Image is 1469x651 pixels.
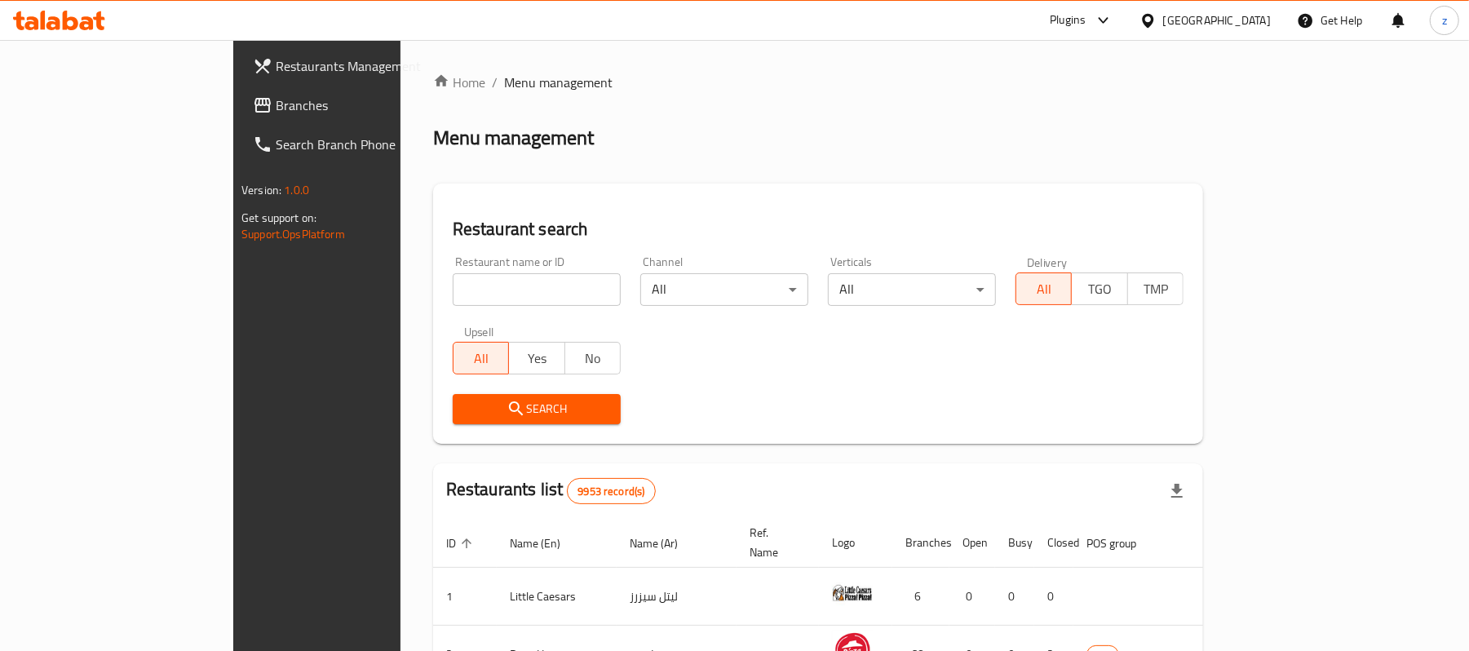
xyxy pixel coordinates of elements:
button: TGO [1071,272,1127,305]
span: Branches [276,95,466,115]
span: Search [466,399,608,419]
span: All [460,347,502,370]
button: Yes [508,342,564,374]
th: Logo [819,518,892,568]
h2: Menu management [433,125,594,151]
a: Support.OpsPlatform [241,224,345,245]
span: Yes [515,347,558,370]
input: Search for restaurant name or ID.. [453,273,621,306]
span: TGO [1078,277,1121,301]
span: Get support on: [241,207,316,228]
div: [GEOGRAPHIC_DATA] [1163,11,1271,29]
span: Restaurants Management [276,56,466,76]
label: Upsell [464,325,494,337]
label: Delivery [1027,256,1068,268]
th: Branches [892,518,949,568]
div: Export file [1157,472,1197,511]
li: / [492,73,498,92]
div: All [640,273,808,306]
div: All [828,273,996,306]
button: Search [453,394,621,424]
span: Name (Ar) [630,534,699,553]
td: 0 [1034,568,1073,626]
td: ليتل سيزرز [617,568,737,626]
span: Version: [241,179,281,201]
span: Ref. Name [750,523,799,562]
th: Closed [1034,518,1073,568]
td: 0 [995,568,1034,626]
button: TMP [1127,272,1184,305]
td: 6 [892,568,949,626]
span: TMP [1135,277,1177,301]
span: All [1023,277,1065,301]
span: POS group [1086,534,1157,553]
button: All [1015,272,1072,305]
div: Plugins [1050,11,1086,30]
span: ID [446,534,477,553]
div: Total records count [567,478,655,504]
span: z [1442,11,1447,29]
td: Little Caesars [497,568,617,626]
span: No [572,347,614,370]
span: Menu management [504,73,613,92]
th: Open [949,518,995,568]
span: Name (En) [510,534,582,553]
a: Search Branch Phone [240,125,479,164]
span: 9953 record(s) [568,484,654,499]
img: Little Caesars [832,573,873,613]
h2: Restaurants list [446,477,656,504]
button: No [564,342,621,374]
span: 1.0.0 [284,179,309,201]
a: Branches [240,86,479,125]
button: All [453,342,509,374]
th: Busy [995,518,1034,568]
td: 0 [949,568,995,626]
nav: breadcrumb [433,73,1203,92]
h2: Restaurant search [453,217,1184,241]
span: Search Branch Phone [276,135,466,154]
a: Restaurants Management [240,46,479,86]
